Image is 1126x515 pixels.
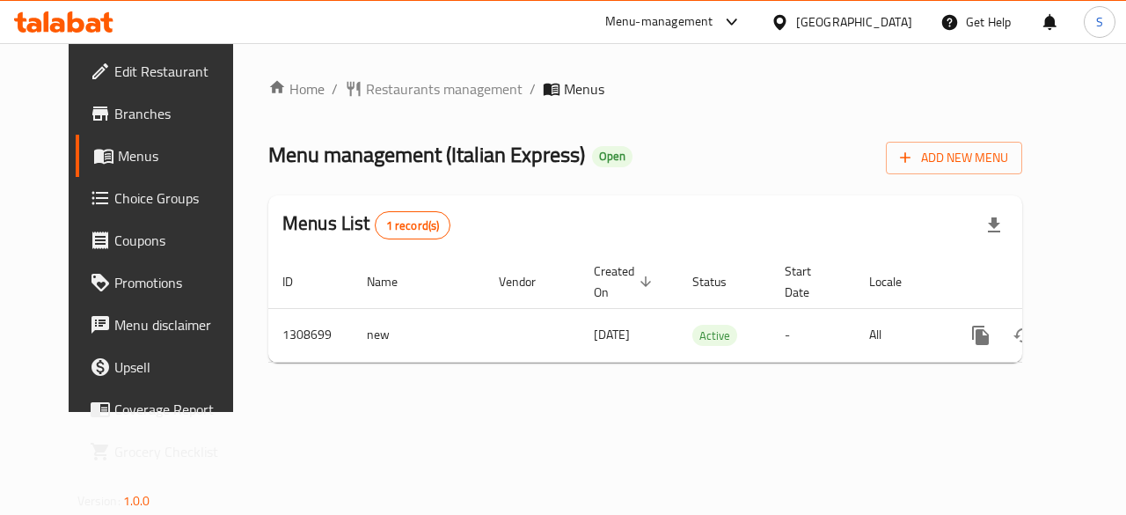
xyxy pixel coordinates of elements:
span: S [1096,12,1103,32]
a: Branches [76,92,257,135]
a: Menu disclaimer [76,304,257,346]
a: Home [268,78,325,99]
span: Upsell [114,357,243,378]
span: Start Date [785,261,834,303]
div: Open [592,146,632,167]
td: - [771,308,855,362]
span: 1 record(s) [376,217,450,234]
span: 1.0.0 [123,489,150,512]
a: Restaurants management [345,78,523,99]
a: Upsell [76,346,257,388]
td: new [353,308,485,362]
span: Created On [594,261,657,303]
button: more [960,314,1002,357]
span: Name [367,271,420,292]
span: Grocery Checklist [114,441,243,462]
span: Version: [77,489,121,512]
div: Export file [973,204,1015,246]
span: ID [282,271,316,292]
button: Add New Menu [886,142,1022,174]
a: Choice Groups [76,177,257,219]
h2: Menus List [282,210,450,239]
span: Branches [114,103,243,124]
span: Menus [118,145,243,166]
td: 1308699 [268,308,353,362]
span: Coverage Report [114,399,243,420]
span: Vendor [499,271,559,292]
span: Menu disclaimer [114,314,243,335]
span: Promotions [114,272,243,293]
li: / [530,78,536,99]
a: Coupons [76,219,257,261]
div: Menu-management [605,11,713,33]
span: Menu management ( Italian Express ) [268,135,585,174]
a: Promotions [76,261,257,304]
div: Total records count [375,211,451,239]
a: Coverage Report [76,388,257,430]
nav: breadcrumb [268,78,1022,99]
span: Choice Groups [114,188,243,209]
span: Status [692,271,749,292]
td: All [855,308,946,362]
span: Active [692,326,737,346]
span: Locale [869,271,925,292]
span: Add New Menu [900,147,1008,169]
div: [GEOGRAPHIC_DATA] [796,12,912,32]
a: Edit Restaurant [76,50,257,92]
li: / [332,78,338,99]
a: Menus [76,135,257,177]
span: Coupons [114,230,243,251]
a: Grocery Checklist [76,430,257,473]
span: Restaurants management [366,78,523,99]
span: Open [592,149,632,164]
span: Menus [564,78,604,99]
span: [DATE] [594,323,630,346]
span: Edit Restaurant [114,61,243,82]
button: Change Status [1002,314,1044,357]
